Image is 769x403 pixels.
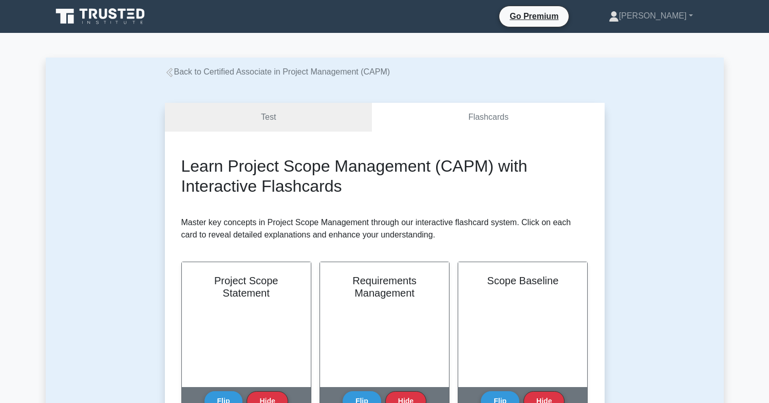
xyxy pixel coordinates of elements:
[165,103,372,132] a: Test
[194,274,298,299] h2: Project Scope Statement
[471,274,575,287] h2: Scope Baseline
[503,10,565,23] a: Go Premium
[584,6,718,26] a: [PERSON_NAME]
[372,103,604,132] a: Flashcards
[181,216,588,241] p: Master key concepts in Project Scope Management through our interactive flashcard system. Click o...
[165,67,390,76] a: Back to Certified Associate in Project Management (CAPM)
[181,156,588,196] h2: Learn Project Scope Management (CAPM) with Interactive Flashcards
[332,274,437,299] h2: Requirements Management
